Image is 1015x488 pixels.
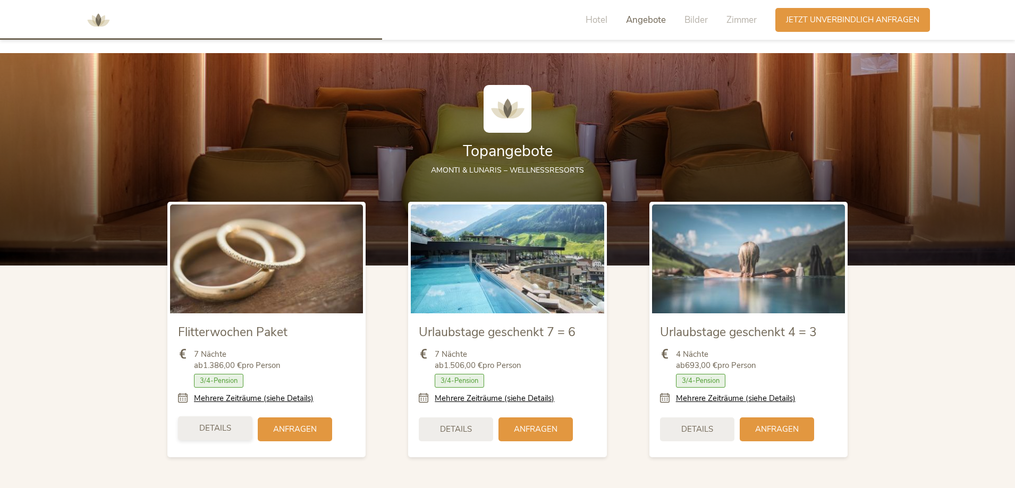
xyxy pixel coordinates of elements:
[726,14,757,26] span: Zimmer
[435,393,554,404] a: Mehrere Zeiträume (siehe Details)
[82,16,114,23] a: AMONTI & LUNARIS Wellnessresort
[435,374,484,388] span: 3/4-Pension
[676,349,756,371] span: 4 Nächte ab pro Person
[444,360,483,371] b: 1.506,00 €
[586,14,607,26] span: Hotel
[685,360,717,371] b: 693,00 €
[178,324,287,340] span: Flitterwochen Paket
[440,424,472,435] span: Details
[676,374,725,388] span: 3/4-Pension
[684,14,708,26] span: Bilder
[203,360,242,371] b: 1.386,00 €
[660,324,817,340] span: Urlaubstage geschenkt 4 = 3
[194,374,243,388] span: 3/4-Pension
[435,349,521,371] span: 7 Nächte ab pro Person
[419,324,576,340] span: Urlaubstage geschenkt 7 = 6
[199,423,231,434] span: Details
[514,424,557,435] span: Anfragen
[755,424,799,435] span: Anfragen
[82,4,114,36] img: AMONTI & LUNARIS Wellnessresort
[626,14,666,26] span: Angebote
[273,424,317,435] span: Anfragen
[786,14,919,25] span: Jetzt unverbindlich anfragen
[676,393,796,404] a: Mehrere Zeiträume (siehe Details)
[431,165,584,175] span: AMONTI & LUNARIS – Wellnessresorts
[411,204,604,313] img: Urlaubstage geschenkt 7 = 6
[463,141,553,161] span: Topangebote
[194,349,281,371] span: 7 Nächte ab pro Person
[652,204,845,313] img: Urlaubstage geschenkt 4 = 3
[681,424,713,435] span: Details
[484,85,531,133] img: AMONTI & LUNARIS Wellnessresort
[170,204,363,313] img: Flitterwochen Paket
[194,393,314,404] a: Mehrere Zeiträume (siehe Details)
